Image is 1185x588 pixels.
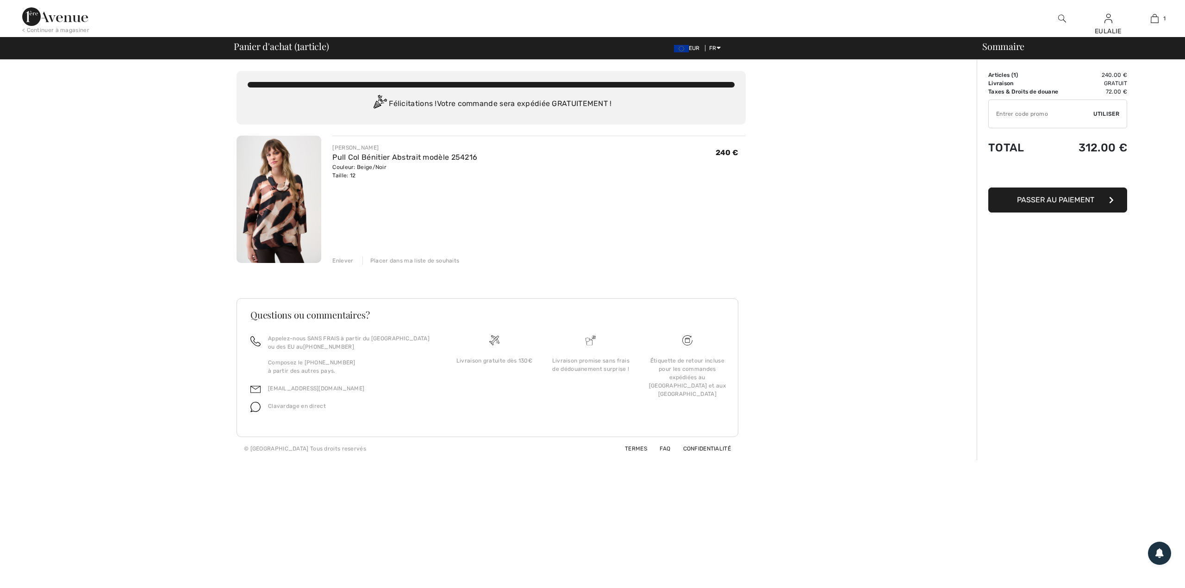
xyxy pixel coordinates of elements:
[1070,71,1127,79] td: 240.00 €
[1070,132,1127,163] td: 312.00 €
[1017,195,1094,204] span: Passer au paiement
[268,385,364,392] a: [EMAIL_ADDRESS][DOMAIN_NAME]
[989,100,1093,128] input: Code promo
[1070,79,1127,88] td: Gratuit
[1093,110,1119,118] span: Utiliser
[268,334,435,351] p: Appelez-nous SANS FRAIS à partir du [GEOGRAPHIC_DATA] ou des EU au
[250,402,261,412] img: chat
[370,95,389,113] img: Congratulation2.svg
[1085,26,1131,36] div: EULALIE
[614,445,647,452] a: Termes
[250,310,724,319] h3: Questions ou commentaires?
[1126,560,1176,583] iframe: Ouvre un widget dans lequel vous pouvez chatter avec l’un de nos agents
[1058,13,1066,24] img: recherche
[1163,14,1166,23] span: 1
[971,42,1179,51] div: Sommaire
[248,95,735,113] div: Félicitations ! Votre commande sera expédiée GRATUITEMENT !
[303,344,354,350] a: [PHONE_NUMBER]
[332,256,353,265] div: Enlever
[1151,13,1159,24] img: Mon panier
[22,26,89,34] div: < Continuer à magasiner
[682,335,692,345] img: Livraison gratuite dès 130&#8364;
[244,444,366,453] div: © [GEOGRAPHIC_DATA] Tous droits reservés
[672,445,731,452] a: Confidentialité
[332,163,477,180] div: Couleur: Beige/Noir Taille: 12
[454,357,535,365] div: Livraison gratuite dès 130€
[234,42,329,51] span: Panier d'achat ( article)
[489,335,499,345] img: Livraison gratuite dès 130&#8364;
[362,256,460,265] div: Placer dans ma liste de souhaits
[649,445,670,452] a: FAQ
[1104,14,1112,23] a: Se connecter
[988,188,1127,213] button: Passer au paiement
[268,358,435,375] p: Composez le [PHONE_NUMBER] à partir des autres pays.
[988,71,1070,79] td: Articles ( )
[332,153,477,162] a: Pull Col Bénitier Abstrait modèle 254216
[586,335,596,345] img: Livraison promise sans frais de dédouanement surprise&nbsp;!
[647,357,728,398] div: Étiquette de retour incluse pour les commandes expédiées au [GEOGRAPHIC_DATA] et aux [GEOGRAPHIC_...
[22,7,88,26] img: 1ère Avenue
[988,79,1070,88] td: Livraison
[1104,13,1112,24] img: Mes infos
[250,336,261,346] img: call
[709,45,721,51] span: FR
[237,136,321,263] img: Pull Col Bénitier Abstrait modèle 254216
[988,163,1127,184] iframe: PayPal
[674,45,704,51] span: EUR
[332,144,477,152] div: [PERSON_NAME]
[1013,72,1016,78] span: 1
[988,132,1070,163] td: Total
[297,39,300,51] span: 1
[716,148,739,157] span: 240 €
[1132,13,1177,24] a: 1
[988,88,1070,96] td: Taxes & Droits de douane
[674,45,689,52] img: Euro
[1070,88,1127,96] td: 72.00 €
[250,384,261,394] img: email
[268,403,326,409] span: Clavardage en direct
[550,357,631,373] div: Livraison promise sans frais de dédouanement surprise !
